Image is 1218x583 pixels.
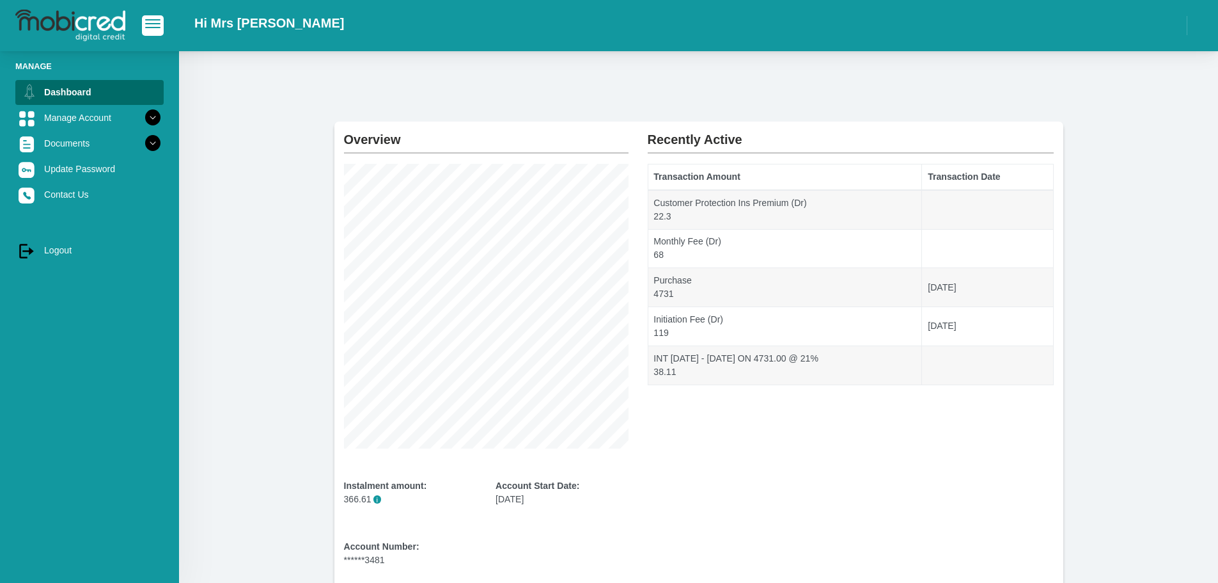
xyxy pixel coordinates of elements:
a: Dashboard [15,80,164,104]
a: Manage Account [15,106,164,130]
td: [DATE] [922,307,1053,346]
td: [DATE] [922,268,1053,307]
td: Monthly Fee (Dr) 68 [648,229,922,268]
td: Purchase 4731 [648,268,922,307]
img: logo-mobicred.svg [15,10,125,42]
th: Transaction Date [922,164,1053,190]
td: INT [DATE] - [DATE] ON 4731.00 @ 21% 38.11 [648,346,922,385]
a: Update Password [15,157,164,181]
h2: Hi Mrs [PERSON_NAME] [194,15,344,31]
th: Transaction Amount [648,164,922,190]
a: Logout [15,238,164,262]
div: [DATE] [496,479,629,506]
b: Account Number: [344,541,419,552]
a: Documents [15,131,164,156]
h2: Overview [344,122,629,147]
p: 366.61 [344,493,477,506]
td: Initiation Fee (Dr) 119 [648,307,922,346]
li: Manage [15,60,164,72]
b: Instalment amount: [344,481,427,491]
b: Account Start Date: [496,481,579,491]
span: i [373,495,382,504]
h2: Recently Active [648,122,1054,147]
td: Customer Protection Ins Premium (Dr) 22.3 [648,190,922,229]
a: Contact Us [15,182,164,207]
